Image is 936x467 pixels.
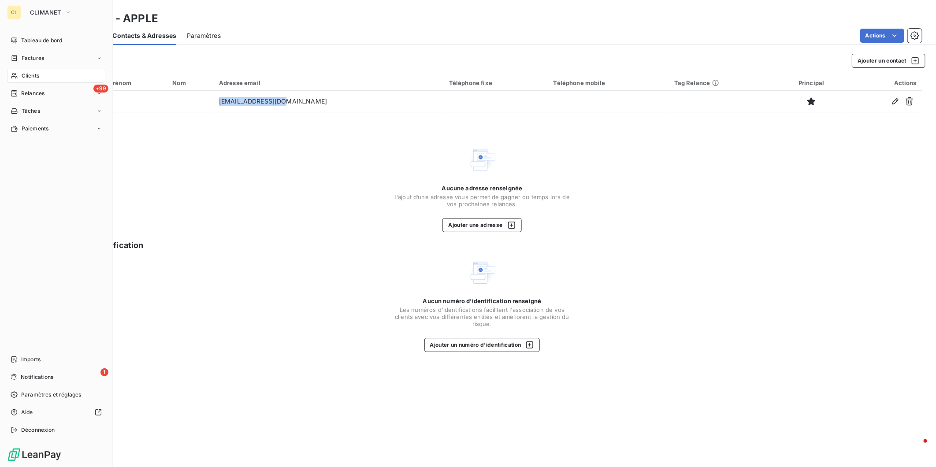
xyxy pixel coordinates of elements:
[112,31,176,40] span: Contacts & Adresses
[7,448,62,462] img: Logo LeanPay
[852,54,925,68] button: Ajouter un contact
[423,297,542,304] span: Aucun numéro d’identification renseigné
[442,185,523,192] span: Aucune adresse renseignée
[442,218,521,232] button: Ajouter une adresse
[553,79,664,86] div: Téléphone mobile
[906,437,927,458] iframe: Intercom live chat
[674,79,771,86] div: Tag Relance
[219,79,438,86] div: Adresse email
[22,54,44,62] span: Factures
[449,79,543,86] div: Téléphone fixe
[7,5,21,19] div: CL
[21,356,41,363] span: Imports
[22,125,48,133] span: Paiements
[22,72,39,80] span: Clients
[468,259,496,287] img: Empty state
[468,146,496,174] img: Empty state
[21,89,45,97] span: Relances
[394,306,570,327] span: Les numéros d'identifications facilitent l'association de vos clients avec vos différentes entité...
[21,373,53,381] span: Notifications
[424,338,540,352] button: Ajouter un numéro d’identification
[109,79,162,86] div: Prénom
[100,368,108,376] span: 1
[22,107,40,115] span: Tâches
[21,391,81,399] span: Paramètres et réglages
[782,79,842,86] div: Principal
[21,37,62,44] span: Tableau de bord
[30,9,61,16] span: CLIMANET
[93,85,108,93] span: +99
[187,31,221,40] span: Paramètres
[860,29,904,43] button: Actions
[214,91,444,112] td: [EMAIL_ADDRESS][DOMAIN_NAME]
[21,426,55,434] span: Déconnexion
[852,79,917,86] div: Actions
[172,79,208,86] div: Nom
[21,408,33,416] span: Aide
[394,193,570,208] span: L’ajout d’une adresse vous permet de gagner du temps lors de vos prochaines relances.
[78,11,158,26] h3: APPLE - APPLE
[7,405,105,419] a: Aide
